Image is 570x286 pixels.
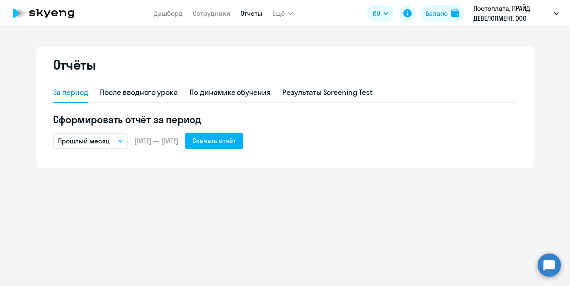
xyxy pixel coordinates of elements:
[53,113,517,126] h5: Сформировать отчёт за период
[53,87,89,98] div: За период
[367,5,394,22] button: RU
[189,87,271,98] div: По динамике обучения
[134,136,178,145] span: [DATE] — [DATE]
[373,8,380,18] span: RU
[272,8,285,18] span: Ещё
[421,5,464,22] button: Балансbalance
[53,56,96,73] h2: Отчёты
[185,133,243,149] button: Скачать отчёт
[451,9,459,17] img: balance
[272,5,293,22] button: Ещё
[100,87,178,98] div: После вводного урока
[58,136,110,146] p: Прошлый месяц
[53,133,128,149] button: Прошлый месяц
[282,87,373,98] div: Результаты Screening Test
[469,3,563,23] button: Постоплата, ПРАЙД ДЕВЕЛОПМЕНТ, ООО
[426,8,448,18] div: Баланс
[473,3,551,23] p: Постоплата, ПРАЙД ДЕВЕЛОПМЕНТ, ООО
[240,9,262,17] a: Отчеты
[192,136,236,145] div: Скачать отчёт
[154,9,183,17] a: Дашборд
[193,9,230,17] a: Сотрудники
